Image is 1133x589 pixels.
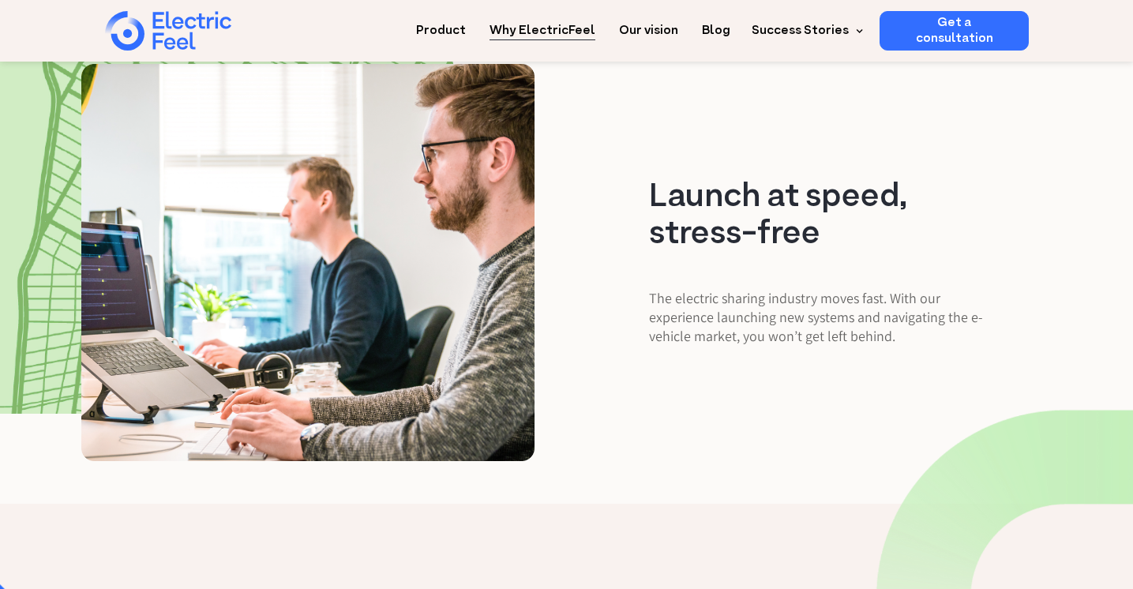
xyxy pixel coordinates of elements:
a: home [105,11,231,51]
a: Our vision [619,11,678,40]
a: Blog [702,11,730,40]
p: The electric sharing industry moves fast. With our experience launching new systems and navigatin... [649,289,1007,346]
iframe: Chatbot [1029,485,1111,567]
a: Get a consultation [880,11,1029,51]
div: Success Stories [742,11,868,51]
a: Product [416,11,466,40]
a: Why ElectricFeel [490,11,595,40]
input: Submit [59,62,136,92]
div: Success Stories [752,21,849,40]
h3: Launch at speed, stress-free [649,179,1007,253]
